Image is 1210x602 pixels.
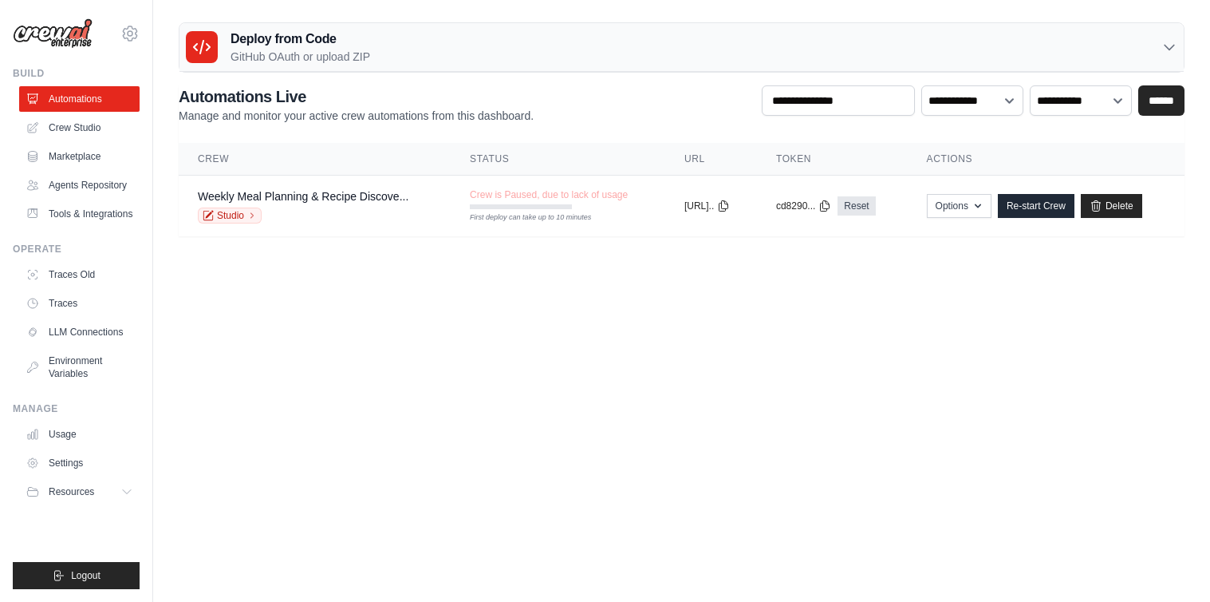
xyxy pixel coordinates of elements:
[19,201,140,227] a: Tools & Integrations
[776,200,831,212] button: cd8290...
[179,108,534,124] p: Manage and monitor your active crew automations from this dashboard.
[13,562,140,589] button: Logout
[838,196,875,216] a: Reset
[665,143,757,176] th: URL
[19,115,140,141] a: Crew Studio
[451,143,665,176] th: Status
[13,18,93,49] img: Logo
[908,143,1184,176] th: Actions
[19,422,140,447] a: Usage
[19,450,140,476] a: Settings
[179,143,451,176] th: Crew
[231,30,370,49] h3: Deploy from Code
[19,348,140,386] a: Environment Variables
[13,243,140,255] div: Operate
[19,144,140,169] a: Marketplace
[19,479,140,505] button: Resources
[19,86,140,112] a: Automations
[998,194,1074,218] a: Re-start Crew
[71,569,101,582] span: Logout
[19,319,140,345] a: LLM Connections
[470,212,572,224] div: First deploy can take up to 10 minutes
[13,402,140,415] div: Manage
[1130,525,1210,602] iframe: Chat Widget
[19,172,140,198] a: Agents Repository
[198,208,262,224] a: Studio
[19,291,140,316] a: Traces
[927,194,991,218] button: Options
[49,485,94,498] span: Resources
[1081,194,1142,218] a: Delete
[470,188,628,201] span: Crew is Paused, due to lack of usage
[231,49,370,65] p: GitHub OAuth or upload ZIP
[757,143,908,176] th: Token
[198,190,408,203] a: Weekly Meal Planning & Recipe Discove...
[179,85,534,108] h2: Automations Live
[19,262,140,287] a: Traces Old
[13,67,140,80] div: Build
